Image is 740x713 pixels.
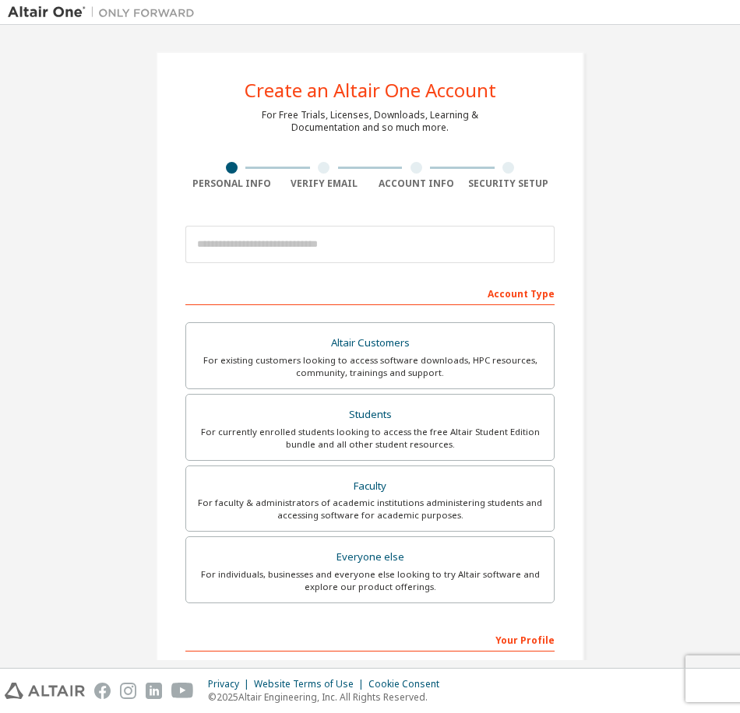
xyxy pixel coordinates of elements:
[208,678,254,690] div: Privacy
[185,280,555,305] div: Account Type
[196,404,544,426] div: Students
[196,354,544,379] div: For existing customers looking to access software downloads, HPC resources, community, trainings ...
[196,476,544,497] div: Faculty
[254,678,368,690] div: Website Terms of Use
[8,5,203,20] img: Altair One
[146,683,162,699] img: linkedin.svg
[370,177,463,190] div: Account Info
[185,627,555,652] div: Your Profile
[196,497,544,522] div: For faculty & administrators of academic institutions administering students and accessing softwa...
[262,109,478,134] div: For Free Trials, Licenses, Downloads, Learning & Documentation and so much more.
[208,690,449,704] p: © 2025 Altair Engineering, Inc. All Rights Reserved.
[171,683,194,699] img: youtube.svg
[94,683,111,699] img: facebook.svg
[185,177,278,190] div: Personal Info
[120,683,136,699] img: instagram.svg
[196,568,544,593] div: For individuals, businesses and everyone else looking to try Altair software and explore our prod...
[5,683,85,699] img: altair_logo.svg
[245,81,496,100] div: Create an Altair One Account
[196,546,544,568] div: Everyone else
[278,177,371,190] div: Verify Email
[463,177,555,190] div: Security Setup
[196,426,544,451] div: For currently enrolled students looking to access the free Altair Student Edition bundle and all ...
[368,678,449,690] div: Cookie Consent
[185,659,365,672] label: First Name
[375,659,555,672] label: Last Name
[196,332,544,354] div: Altair Customers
